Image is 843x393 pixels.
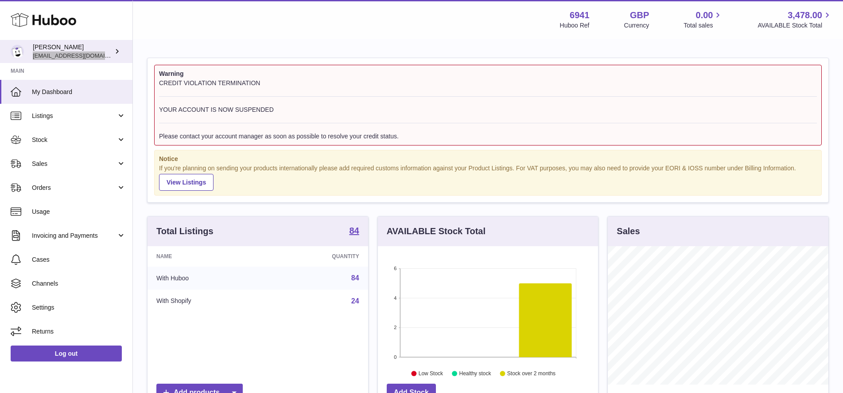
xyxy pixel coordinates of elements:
span: Usage [32,208,126,216]
text: 4 [394,295,396,301]
span: Invoicing and Payments [32,232,117,240]
div: If you're planning on sending your products internationally please add required customs informati... [159,164,817,191]
text: Stock over 2 months [507,371,556,377]
strong: 84 [349,226,359,235]
span: Channels [32,279,126,288]
span: Orders [32,184,117,192]
strong: 6941 [570,9,590,21]
img: support@photogears.uk [11,45,24,58]
span: Total sales [684,21,723,30]
a: 24 [351,297,359,305]
div: CREDIT VIOLATION TERMINATION YOUR ACCOUNT IS NOW SUSPENDED Please contact your account manager as... [159,79,817,141]
span: AVAILABLE Stock Total [758,21,832,30]
td: With Huboo [148,267,266,290]
a: 84 [351,274,359,282]
h3: AVAILABLE Stock Total [387,225,486,237]
text: 2 [394,325,396,330]
th: Name [148,246,266,267]
span: [EMAIL_ADDRESS][DOMAIN_NAME] [33,52,130,59]
a: Log out [11,346,122,362]
a: 3,478.00 AVAILABLE Stock Total [758,9,832,30]
span: Stock [32,136,117,144]
span: Cases [32,255,126,264]
div: Huboo Ref [560,21,590,30]
div: Currency [624,21,649,30]
h3: Sales [617,225,640,237]
strong: Notice [159,155,817,163]
strong: Warning [159,70,817,78]
a: 84 [349,226,359,237]
a: View Listings [159,174,214,191]
text: Low Stock [419,371,443,377]
div: [PERSON_NAME] [33,43,113,60]
span: Returns [32,327,126,336]
span: 3,478.00 [788,9,822,21]
text: Healthy stock [459,371,491,377]
th: Quantity [266,246,368,267]
span: Listings [32,112,117,120]
a: 0.00 Total sales [684,9,723,30]
span: 0.00 [696,9,713,21]
text: 6 [394,266,396,271]
span: My Dashboard [32,88,126,96]
td: With Shopify [148,290,266,313]
strong: GBP [630,9,649,21]
span: Settings [32,303,126,312]
text: 0 [394,354,396,360]
span: Sales [32,160,117,168]
h3: Total Listings [156,225,214,237]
